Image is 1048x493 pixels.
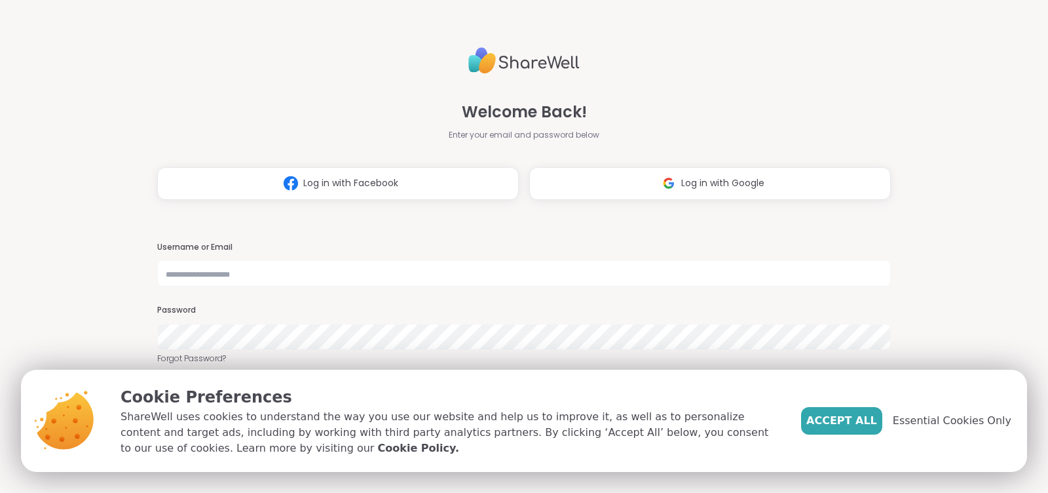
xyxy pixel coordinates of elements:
span: Log in with Google [681,176,764,190]
h3: Password [157,305,891,316]
span: Log in with Facebook [303,176,398,190]
span: Welcome Back! [462,100,587,124]
button: Log in with Google [529,167,891,200]
img: ShareWell Logo [468,42,580,79]
button: Accept All [801,407,882,435]
img: ShareWell Logomark [656,171,681,195]
span: Essential Cookies Only [893,413,1011,429]
span: Enter your email and password below [449,129,599,141]
a: Forgot Password? [157,353,891,365]
img: ShareWell Logomark [278,171,303,195]
p: ShareWell uses cookies to understand the way you use our website and help us to improve it, as we... [121,409,780,456]
h3: Username or Email [157,242,891,253]
button: Log in with Facebook [157,167,519,200]
span: Accept All [806,413,877,429]
p: Cookie Preferences [121,385,780,409]
a: Cookie Policy. [378,441,459,456]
